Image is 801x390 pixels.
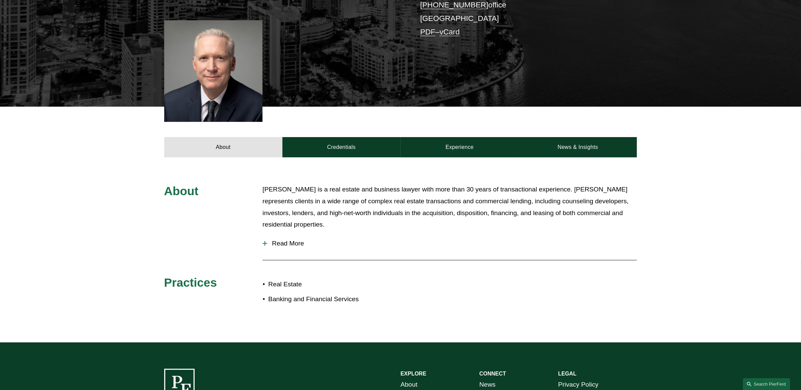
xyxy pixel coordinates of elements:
button: Read More [262,235,637,252]
a: Credentials [282,137,401,157]
strong: EXPLORE [401,371,426,376]
a: PDF [420,28,435,36]
a: About [164,137,282,157]
p: [PERSON_NAME] is a real estate and business lawyer with more than 30 years of transactional exper... [262,184,637,230]
span: Practices [164,276,217,289]
strong: CONNECT [479,371,506,376]
span: Read More [267,240,637,247]
p: Banking and Financial Services [268,293,400,305]
p: Real Estate [268,279,400,290]
a: vCard [440,28,460,36]
a: Search this site [743,378,790,390]
a: Experience [401,137,519,157]
span: About [164,184,199,198]
a: [PHONE_NUMBER] [420,1,489,9]
strong: LEGAL [558,371,576,376]
a: News & Insights [519,137,637,157]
